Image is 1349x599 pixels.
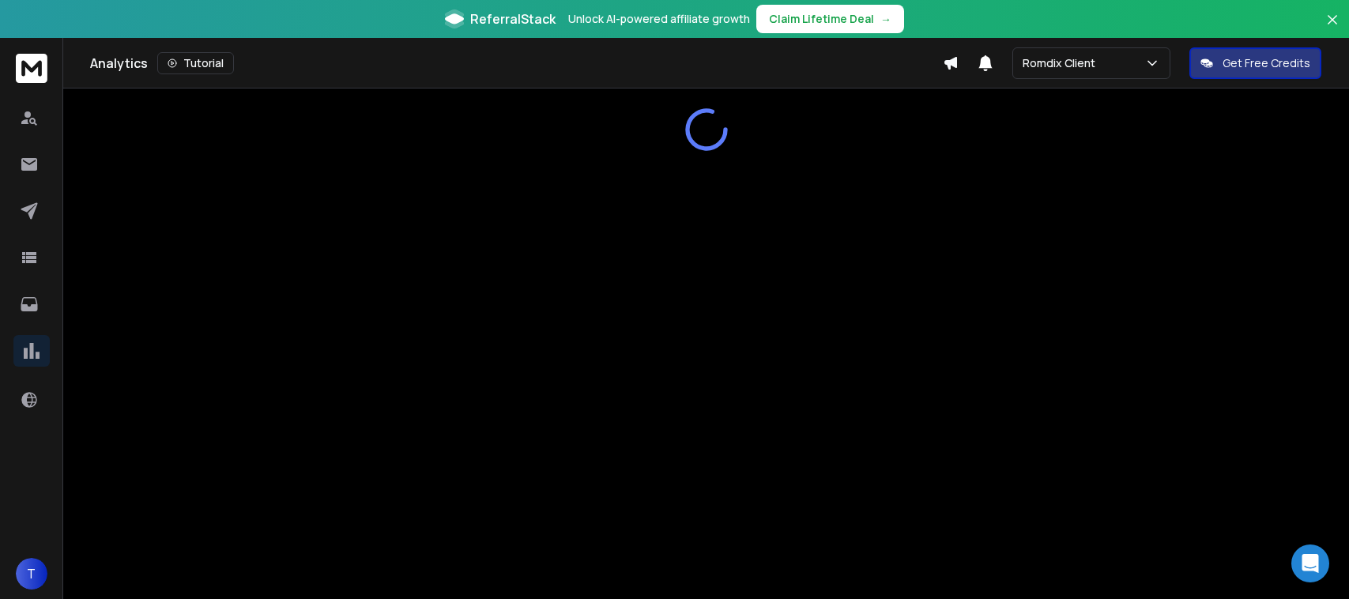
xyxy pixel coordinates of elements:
[1291,544,1329,582] div: Open Intercom Messenger
[880,11,891,27] span: →
[470,9,556,28] span: ReferralStack
[1223,55,1310,71] p: Get Free Credits
[568,11,750,27] p: Unlock AI-powered affiliate growth
[756,5,904,33] button: Claim Lifetime Deal→
[16,558,47,590] button: T
[1189,47,1321,79] button: Get Free Credits
[90,52,943,74] div: Analytics
[1322,9,1343,47] button: Close banner
[157,52,234,74] button: Tutorial
[1023,55,1102,71] p: Romdix Client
